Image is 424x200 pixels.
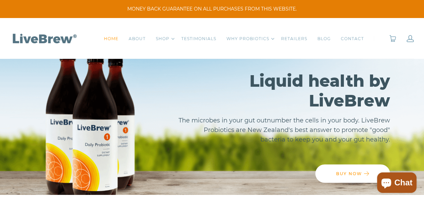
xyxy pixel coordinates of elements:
[156,35,169,42] a: SHOP
[104,35,118,42] a: HOME
[226,35,269,42] a: WHY PROBIOTICS
[129,35,146,42] a: ABOUT
[178,71,390,111] h2: Liquid health by LiveBrew
[375,172,419,195] inbox-online-store-chat: Shopify online store chat
[10,32,78,44] img: LiveBrew
[181,35,216,42] a: TESTIMONIALS
[281,35,307,42] a: RETAILERS
[10,5,414,13] span: MONEY BACK GUARANTEE ON ALL PURCHASES FROM THIS WEBSITE.
[178,116,390,144] p: The microbes in your gut outnumber the cells in your body. LiveBrew Probiotics are New Zealand's ...
[315,165,390,183] a: BUY NOW
[341,35,364,42] a: CONTACT
[317,35,331,42] a: BLOG
[336,171,362,176] span: BUY NOW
